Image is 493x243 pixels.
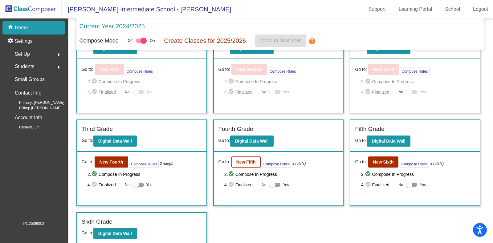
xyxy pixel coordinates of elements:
[361,88,395,96] span: 4. Finalized
[440,4,465,14] a: School
[82,230,93,235] span: Go to:
[364,4,391,14] a: Support
[125,89,129,95] span: No
[15,50,30,59] span: Set Up
[62,4,231,14] span: [PERSON_NAME] Intermediate School - [PERSON_NAME]
[236,67,262,72] b: New Second
[262,89,266,95] span: No
[91,181,99,188] mat-icon: check_circle
[55,51,63,59] mat-icon: arrow_right
[7,24,15,31] mat-icon: home
[235,139,269,144] b: Digital Data Wall
[164,36,246,45] p: Create Classes for 2025/2026
[361,171,475,178] span: 2. Compose In Progress
[365,78,372,85] mat-icon: check_circle
[218,159,230,165] span: Go to:
[15,75,45,84] p: Small Groups
[91,88,99,96] mat-icon: check_circle
[91,78,99,85] mat-icon: check_circle
[7,38,15,45] mat-icon: settings
[361,181,395,188] span: 4. Finalized
[224,78,338,85] span: 2. Compose In Progress
[82,138,93,143] span: Go to:
[15,113,42,122] p: Account Info
[82,125,113,134] label: Third Grade
[372,139,405,144] b: Digital Data Wall
[150,38,155,43] span: On
[361,78,475,85] span: 2. Compose In Progress
[79,22,145,31] p: Current Year 2024/2025
[93,136,137,147] button: Digital Data Wall
[88,171,202,178] span: 2. Compose In Progress
[95,64,124,75] button: New First
[368,156,399,168] button: New Sixth
[355,66,367,73] span: Go to:
[79,37,119,45] p: Compose Mode
[129,160,159,168] button: Compose Rules
[231,64,267,75] button: New Second
[91,171,99,178] mat-icon: check_circle
[255,34,306,47] button: Move to Next Year
[430,161,444,166] i: 3 rule(s)
[283,181,289,188] span: Yes
[420,181,426,188] span: Yes
[373,160,394,164] b: New Sixth
[231,156,261,168] button: New Fifth
[365,88,372,96] mat-icon: check_circle
[398,182,403,188] span: No
[15,62,34,71] span: Students
[236,160,256,164] b: New Fifth
[218,138,230,143] span: Go to:
[355,159,367,165] span: Go to:
[355,138,367,143] span: Go to:
[262,160,291,168] button: Compose Rules
[368,64,399,75] button: New Third
[100,160,123,164] b: New Fourth
[355,125,384,134] label: Fifth Grade
[93,228,137,239] button: Digital Data Wall
[268,67,297,75] button: Compose Rules
[88,78,202,85] span: 2. Compose In Progress
[292,161,306,166] i: 3 rule(s)
[88,88,122,96] span: 4. Finalized
[82,66,93,73] span: Go to:
[82,159,93,165] span: Go to:
[400,160,429,168] button: Compose Rules
[420,88,426,96] span: Yes
[160,161,173,166] i: 3 rule(s)
[224,171,338,178] span: 2. Compose In Progress
[82,217,112,226] label: Sixth Grade
[88,181,122,188] span: 4. Finalized
[365,181,372,188] mat-icon: check_circle
[218,66,230,73] span: Go to:
[15,24,28,31] p: Home
[365,171,372,178] mat-icon: check_circle
[146,88,153,96] span: Yes
[9,124,40,130] span: Renewal On:
[100,67,119,72] b: New First
[95,156,128,168] button: New Fourth
[283,88,289,96] span: Yes
[224,88,259,96] span: 4. Finalized
[55,63,63,71] mat-icon: arrow_right
[125,182,129,188] span: No
[468,4,493,14] a: Logout
[260,38,301,43] span: Move to Next Year
[394,4,437,14] a: Learning Portal
[400,67,429,75] button: Compose Rules
[308,38,316,45] mat-icon: help
[224,181,259,188] span: 4. Finalized
[9,100,64,105] span: Primary: [PERSON_NAME]
[15,38,33,45] p: Settings
[146,181,153,188] span: Yes
[9,105,61,111] span: Billing: [PERSON_NAME]
[218,125,253,134] label: Fourth Grade
[228,181,235,188] mat-icon: check_circle
[367,136,410,147] button: Digital Data Wall
[128,38,133,43] span: Off
[398,89,403,95] span: No
[98,231,132,236] b: Digital Data Wall
[373,67,394,72] b: New Third
[230,136,274,147] button: Digital Data Wall
[228,171,235,178] mat-icon: check_circle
